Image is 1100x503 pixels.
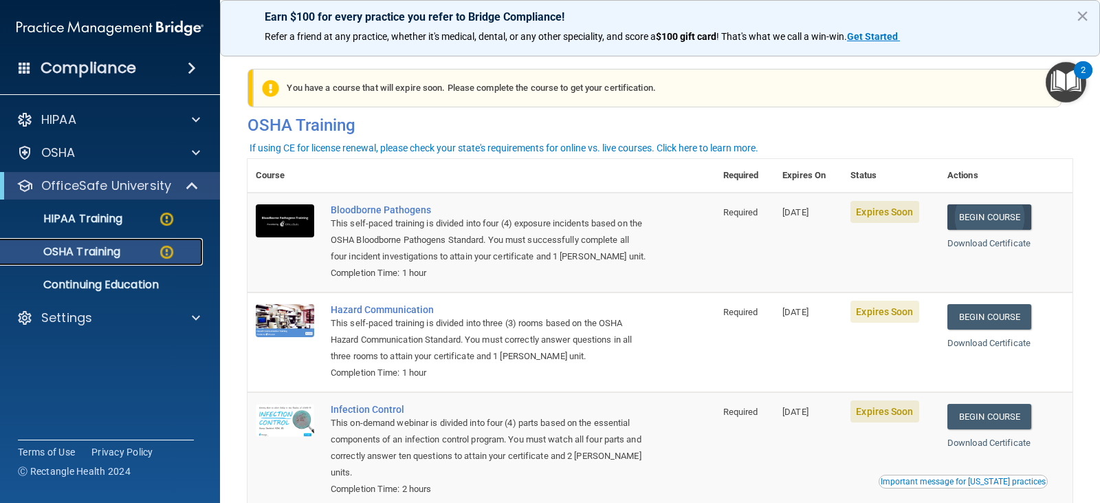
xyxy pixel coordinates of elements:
[782,207,808,217] span: [DATE]
[850,400,918,422] span: Expires Soon
[262,80,279,97] img: exclamation-circle-solid-warning.7ed2984d.png
[947,438,1031,448] a: Download Certificate
[331,404,646,415] a: Infection Control
[9,245,120,259] p: OSHA Training
[939,159,1072,193] th: Actions
[331,365,646,381] div: Completion Time: 1 hour
[774,159,842,193] th: Expires On
[331,204,646,215] a: Bloodborne Pathogens
[41,310,92,326] p: Settings
[158,211,175,228] img: warning-circle.0cc9ac19.png
[158,244,175,261] img: warning-circle.0cc9ac19.png
[331,481,646,497] div: Completion Time: 2 hours
[16,14,203,42] img: PMB logo
[842,159,939,193] th: Status
[18,445,75,459] a: Terms of Use
[331,265,646,281] div: Completion Time: 1 hour
[16,310,200,326] a: Settings
[656,31,716,42] strong: $100 gift card
[16,111,200,128] a: HIPAA
[41,111,76,128] p: HIPAA
[16,145,200,161] a: OSHA
[850,201,918,223] span: Expires Soon
[247,159,322,193] th: Course
[41,178,171,194] p: OfficeSafe University
[879,475,1048,489] button: Read this if you are a dental practitioner in the state of CA
[41,145,76,161] p: OSHA
[847,31,898,42] strong: Get Started
[782,307,808,317] span: [DATE]
[723,407,758,417] span: Required
[265,31,656,42] span: Refer a friend at any practice, whether it's medical, dental, or any other speciality, and score a
[947,338,1031,348] a: Download Certificate
[41,58,136,78] h4: Compliance
[881,478,1046,486] div: Important message for [US_STATE] practices
[716,31,847,42] span: ! That's what we call a win-win.
[1031,414,1083,467] iframe: Drift Widget Chat Controller
[1076,5,1089,27] button: Close
[331,304,646,315] a: Hazard Communication
[91,445,153,459] a: Privacy Policy
[782,407,808,417] span: [DATE]
[947,304,1031,330] a: Begin Course
[247,141,760,155] button: If using CE for license renewal, please check your state's requirements for online vs. live cours...
[9,278,197,292] p: Continuing Education
[331,315,646,365] div: This self-paced training is divided into three (3) rooms based on the OSHA Hazard Communication S...
[1046,62,1086,103] button: Open Resource Center, 2 new notifications
[847,31,900,42] a: Get Started
[947,238,1031,248] a: Download Certificate
[947,404,1031,429] a: Begin Course
[265,10,1055,23] p: Earn $100 for every practice you refer to Bridge Compliance!
[18,464,131,478] span: Ⓒ Rectangle Health 2024
[947,204,1031,230] a: Begin Course
[723,207,758,217] span: Required
[850,301,918,323] span: Expires Soon
[16,178,199,194] a: OfficeSafe University
[253,69,1061,107] div: You have a course that will expire soon. Please complete the course to get your certification.
[715,159,775,193] th: Required
[247,116,1072,135] h4: OSHA Training
[331,415,646,481] div: This on-demand webinar is divided into four (4) parts based on the essential components of an inf...
[250,143,758,153] div: If using CE for license renewal, please check your state's requirements for online vs. live cours...
[331,215,646,265] div: This self-paced training is divided into four (4) exposure incidents based on the OSHA Bloodborne...
[1081,70,1086,88] div: 2
[723,307,758,317] span: Required
[9,212,122,226] p: HIPAA Training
